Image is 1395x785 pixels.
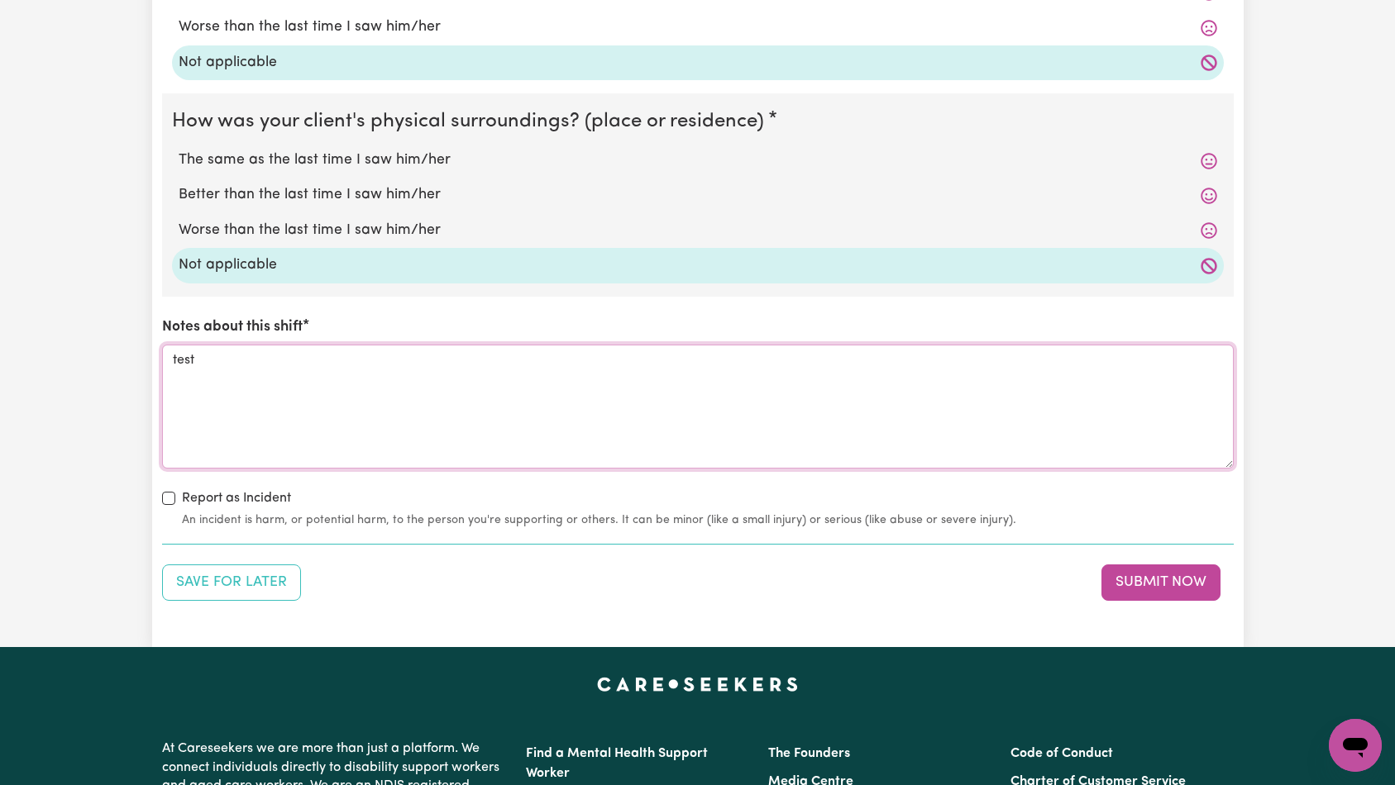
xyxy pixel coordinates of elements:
label: Worse than the last time I saw him/her [179,17,1217,38]
small: An incident is harm, or potential harm, to the person you're supporting or others. It can be mino... [182,511,1234,529]
button: Save your job report [162,564,301,601]
label: Report as Incident [182,488,291,508]
textarea: test [162,345,1234,469]
label: The same as the last time I saw him/her [179,150,1217,171]
label: Not applicable [179,255,1217,276]
a: Code of Conduct [1010,747,1113,760]
label: Notes about this shift [162,316,303,338]
a: Careseekers home page [597,677,798,690]
label: Not applicable [179,52,1217,74]
legend: How was your client's physical surroundings? (place or residence) [172,107,771,136]
iframe: Button to launch messaging window [1329,719,1382,772]
label: Worse than the last time I saw him/her [179,220,1217,241]
a: Find a Mental Health Support Worker [526,747,708,780]
label: Better than the last time I saw him/her [179,184,1217,206]
a: The Founders [768,747,850,760]
button: Submit your job report [1101,564,1221,601]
